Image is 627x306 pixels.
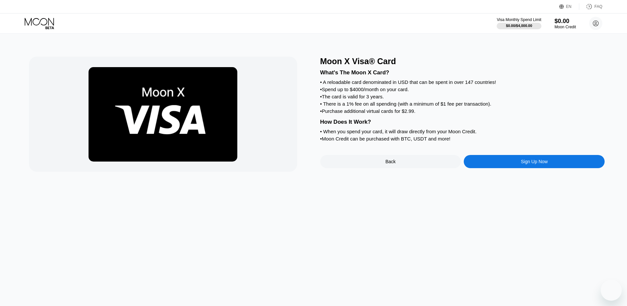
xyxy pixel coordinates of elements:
[555,25,576,29] div: Moon Credit
[555,18,576,29] div: $0.00Moon Credit
[320,119,605,125] div: How Does It Work?
[464,155,605,168] div: Sign Up Now
[497,17,541,29] div: Visa Monthly Spend Limit$0.00/$4,000.00
[320,155,461,168] div: Back
[497,17,541,22] div: Visa Monthly Spend Limit
[601,280,622,301] iframe: Кнопка запуска окна обмена сообщениями
[506,24,532,28] div: $0.00 / $4,000.00
[385,159,396,164] div: Back
[594,4,602,9] div: FAQ
[320,57,605,66] div: Moon X Visa® Card
[320,129,605,134] div: • When you spend your card, it will draw directly from your Moon Credit.
[320,69,605,76] div: What's The Moon X Card?
[579,3,602,10] div: FAQ
[320,101,605,107] div: • There is a 1% fee on all spending (with a minimum of $1 fee per transaction).
[320,94,605,99] div: • The card is valid for 3 years.
[521,159,548,164] div: Sign Up Now
[559,3,579,10] div: EN
[566,4,572,9] div: EN
[320,87,605,92] div: • Spend up to $4000/month on your card.
[320,108,605,114] div: • Purchase additional virtual cards for $2.99.
[555,18,576,25] div: $0.00
[320,136,605,141] div: • Moon Credit can be purchased with BTC, USDT and more!
[320,79,605,85] div: • A reloadable card denominated in USD that can be spent in over 147 countries!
